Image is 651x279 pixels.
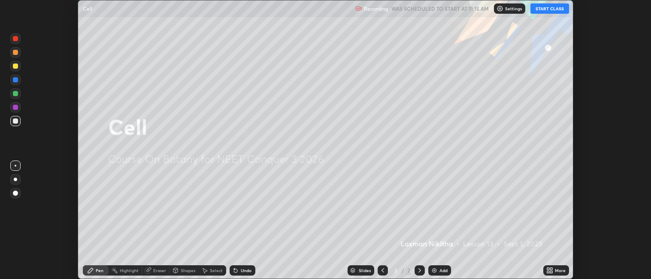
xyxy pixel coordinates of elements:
[391,5,489,12] h5: WAS SCHEDULED TO START AT 11:15 AM
[364,6,388,12] p: Recording
[241,268,251,273] div: Undo
[406,267,411,274] div: 2
[497,5,503,12] img: class-settings-icons
[181,268,195,273] div: Shapes
[355,5,362,12] img: recording.375f2c34.svg
[96,268,103,273] div: Pen
[505,6,522,11] p: Settings
[555,268,566,273] div: More
[439,268,448,273] div: Add
[402,268,404,273] div: /
[530,3,569,14] button: START CLASS
[120,268,139,273] div: Highlight
[153,268,166,273] div: Eraser
[431,267,438,274] img: add-slide-button
[359,268,371,273] div: Slides
[391,268,400,273] div: 2
[83,5,92,12] p: Cell
[210,268,223,273] div: Select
